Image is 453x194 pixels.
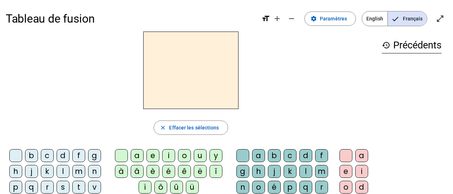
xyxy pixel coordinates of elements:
div: k [284,165,297,178]
div: d [57,149,69,162]
span: Français [388,11,427,26]
h1: Tableau de fusion [6,7,256,30]
div: î [209,165,222,178]
div: f [72,149,85,162]
div: s [57,181,69,194]
div: a [252,149,265,162]
div: r [41,181,54,194]
mat-icon: settings [310,15,317,22]
mat-button-toggle-group: Language selection [362,11,427,26]
div: è [146,165,159,178]
div: p [9,181,22,194]
div: c [41,149,54,162]
div: u [194,149,207,162]
span: Paramètres [320,14,347,23]
div: i [355,165,368,178]
div: q [299,181,312,194]
div: c [284,149,297,162]
div: n [236,181,249,194]
div: b [25,149,38,162]
div: v [88,181,101,194]
mat-icon: history [382,41,390,49]
div: a [355,149,368,162]
div: é [162,165,175,178]
div: o [339,181,352,194]
div: j [25,165,38,178]
span: Effacer les sélections [169,123,219,132]
div: ê [178,165,191,178]
div: e [339,165,352,178]
div: ü [186,181,199,194]
div: h [9,165,22,178]
div: â [131,165,144,178]
div: û [170,181,183,194]
mat-icon: open_in_full [436,14,444,23]
div: é [268,181,281,194]
button: Augmenter la taille de la police [270,11,284,26]
div: r [315,181,328,194]
div: b [268,149,281,162]
button: Entrer en plein écran [433,11,447,26]
div: p [284,181,297,194]
div: y [209,149,222,162]
div: a [131,149,144,162]
mat-icon: close [160,124,166,131]
span: English [362,11,387,26]
h3: Précédents [382,37,442,53]
div: o [252,181,265,194]
div: d [299,149,312,162]
div: à [115,165,128,178]
div: ë [194,165,207,178]
div: f [315,149,328,162]
div: l [57,165,69,178]
div: t [72,181,85,194]
div: g [88,149,101,162]
div: h [252,165,265,178]
mat-icon: format_size [261,14,270,23]
mat-icon: add [273,14,281,23]
div: k [41,165,54,178]
div: d [355,181,368,194]
div: q [25,181,38,194]
div: j [268,165,281,178]
button: Diminuer la taille de la police [284,11,299,26]
div: i [162,149,175,162]
div: ô [154,181,167,194]
mat-icon: remove [287,14,296,23]
button: Paramètres [304,11,356,26]
div: l [299,165,312,178]
button: Effacer les sélections [154,120,228,135]
div: g [236,165,249,178]
div: e [146,149,159,162]
div: m [72,165,85,178]
div: ï [139,181,151,194]
div: m [315,165,328,178]
div: o [178,149,191,162]
div: n [88,165,101,178]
